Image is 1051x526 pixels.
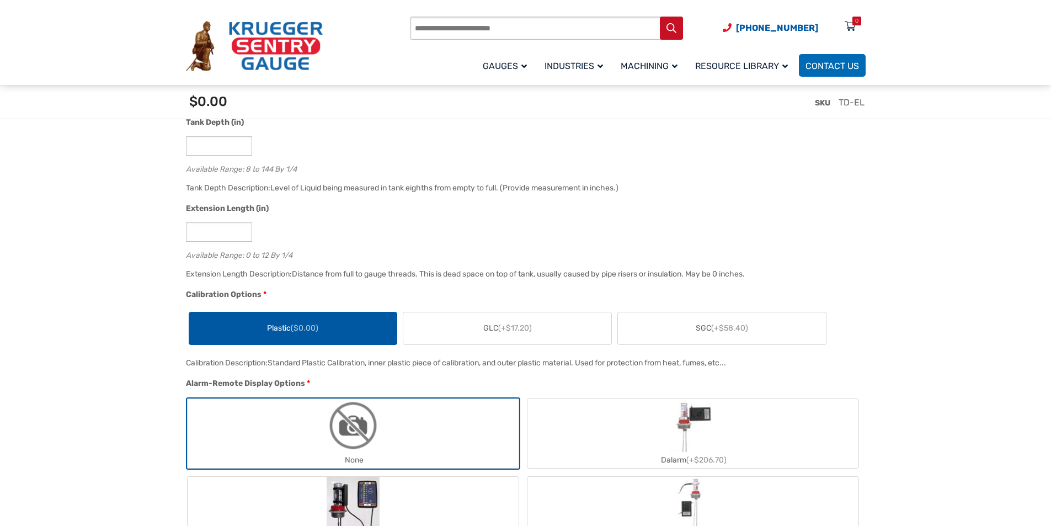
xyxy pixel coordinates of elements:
span: SKU [815,98,830,108]
span: Tank Depth Description: [186,183,270,193]
a: Machining [614,52,689,78]
span: SGC [696,322,748,334]
span: (+$206.70) [686,455,727,465]
span: GLC [483,322,532,334]
div: 0 [855,17,858,25]
span: Calibration Options [186,290,262,299]
img: Krueger Sentry Gauge [186,21,323,72]
div: Available Range: 0 to 12 By 1/4 [186,248,860,259]
span: Extension Length Description: [186,269,292,279]
span: Resource Library [695,61,788,71]
label: Dalarm [527,399,858,468]
span: (+$58.40) [711,323,748,333]
a: Industries [538,52,614,78]
div: Distance from full to gauge threads. This is dead space on top of tank, usually caused by pipe ri... [292,269,745,279]
span: Contact Us [805,61,859,71]
span: Industries [545,61,603,71]
abbr: required [307,378,310,389]
span: TD-EL [839,97,865,108]
span: Alarm-Remote Display Options [186,379,305,388]
div: None [188,452,519,468]
span: Gauges [483,61,527,71]
div: Standard Plastic Calibration, inner plastic piece of calibration, and outer plastic material. Use... [268,358,726,368]
span: Plastic [267,322,318,334]
abbr: required [263,289,266,300]
a: Contact Us [799,54,866,77]
span: ($0.00) [291,323,318,333]
span: [PHONE_NUMBER] [736,23,818,33]
a: Resource Library [689,52,799,78]
label: None [188,399,519,468]
span: Extension Length (in) [186,204,269,213]
span: Machining [621,61,677,71]
div: Level of Liquid being measured in tank eighths from empty to full. (Provide measurement in inches.) [270,183,618,193]
span: Calibration Description: [186,358,268,368]
div: Available Range: 8 to 144 By 1/4 [186,162,860,173]
a: Gauges [476,52,538,78]
span: (+$17.20) [498,323,532,333]
div: Dalarm [527,452,858,468]
a: Phone Number (920) 434-8860 [723,21,818,35]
